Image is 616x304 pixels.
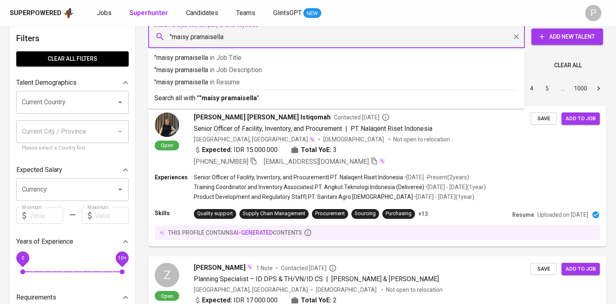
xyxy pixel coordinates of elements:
button: Open [114,97,126,108]
span: 1 Note [256,264,273,272]
p: Experiences [155,173,194,181]
button: Go to next page [592,82,605,95]
span: Contacted [DATE] [281,264,337,272]
div: IDR 15.000.000 [194,145,278,155]
span: PT. Nalaqent Riset Indonesia [351,125,432,132]
img: 30f3b88ebd724e5085958da1d24e3444.jpg [155,112,179,137]
div: Z [155,263,179,287]
div: Expected Salary [16,162,129,178]
a: Teams [236,8,257,18]
p: • [DATE] - [DATE] ( 1 year ) [413,193,474,201]
svg: By Batam recruiter [381,113,390,121]
span: [EMAIL_ADDRESS][DOMAIN_NAME] [264,158,369,165]
span: in Job Title [210,54,241,62]
div: Sourcing [355,210,376,218]
button: Save [531,263,557,275]
div: P [585,5,601,21]
button: Go to page 1000 [572,82,590,95]
span: Candidates [186,9,218,17]
span: [PERSON_NAME] [PERSON_NAME] Istiqomah [194,112,331,122]
span: Save [535,114,552,123]
div: Purchasing [386,210,412,218]
span: Save [535,264,552,274]
a: Open[PERSON_NAME] [PERSON_NAME] IstiqomahContacted [DATE]Senior Officer of Facility, Inventory, a... [148,106,606,247]
p: Senior Officer of Facility, Inventory, and Procurement | PT. Nalaqent Riset Indonesia [194,173,403,181]
p: Requirements [16,293,56,302]
span: in Resume [210,78,240,86]
div: [GEOGRAPHIC_DATA], [GEOGRAPHIC_DATA] [194,135,315,143]
button: Clear [511,31,522,42]
button: Go to page 4 [525,82,538,95]
a: GlintsGPT NEW [273,8,321,18]
div: Years of Experience [16,234,129,250]
a: Superpoweredapp logo [10,7,74,19]
span: GlintsGPT [273,9,302,17]
span: [DEMOGRAPHIC_DATA] [316,286,378,294]
span: Open [158,293,177,300]
button: Add to job [561,263,600,275]
p: Product Development and Regulatory Staff | PT. Santani Agro [DEMOGRAPHIC_DATA] [194,193,413,201]
span: [DEMOGRAPHIC_DATA] [323,135,385,143]
a: Candidates [186,8,220,18]
button: Add New Talent [531,29,603,45]
p: Not open to relocation [393,135,450,143]
span: AI-generated [233,229,273,236]
p: Expected Salary [16,165,62,175]
p: Search all with " " [154,93,518,103]
span: Planning Specialist – ID DPS & TH/VN/ID CS [194,275,323,283]
button: Open [114,184,126,195]
img: magic_wand.svg [379,158,385,164]
p: Skills [155,209,194,217]
span: | [345,124,347,134]
p: this profile contains contents [168,229,302,237]
p: • [DATE] - Present ( 2 years ) [403,173,469,181]
span: [PERSON_NAME] & [PERSON_NAME] [331,275,439,283]
button: Save [531,112,557,125]
span: Teams [236,9,255,17]
p: "maisy pramaisella [154,77,518,87]
span: Senior Officer of Facility, Inventory, and Procurement [194,125,342,132]
span: Contacted [DATE] [334,113,390,121]
b: Superhunter [129,9,168,17]
p: Resume [512,211,534,219]
span: [PERSON_NAME] [194,263,246,273]
p: "maisy pramaisella [154,53,518,63]
p: Talent Demographics [16,78,77,88]
nav: pagination navigation [462,82,606,95]
img: app logo [63,7,74,19]
span: Add to job [566,114,596,123]
span: Open [158,142,177,149]
span: | [326,274,328,284]
svg: By Batam recruiter [329,264,337,272]
span: 10+ [118,255,126,261]
span: Clear All filters [23,54,122,64]
span: Jobs [97,9,112,17]
span: in Job Description [210,66,262,74]
button: Add to job [561,112,600,125]
p: "maisy pramaisella [154,65,518,75]
h6: Filters [16,32,129,45]
div: Procurement [315,210,345,218]
b: Expected: [202,145,232,155]
p: Please select a Country first [22,144,123,152]
button: Go to page 5 [541,82,554,95]
img: magic_wand.svg [309,136,315,143]
span: 3 [333,145,337,155]
input: Value [95,207,129,224]
div: … [556,84,569,93]
div: Supply Chain Management [243,210,305,218]
span: Add New Talent [538,32,596,42]
p: Training Coordinator and Inventory Associates | PT. Angkut Teknologi Indonesia (Deliveree) [194,183,424,191]
a: Jobs [97,8,113,18]
b: "maisy pramaisella [199,94,257,102]
div: [GEOGRAPHIC_DATA], [GEOGRAPHIC_DATA] [194,286,308,294]
span: [PHONE_NUMBER] [194,158,248,165]
img: magic_wand.svg [246,264,253,270]
span: Clear All [554,60,582,70]
div: Quality support [197,210,233,218]
p: Not open to relocation [386,286,443,294]
input: Value [29,207,63,224]
div: Talent Demographics [16,75,129,91]
a: Superhunter [129,8,170,18]
p: Uploaded on [DATE] [537,211,588,219]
